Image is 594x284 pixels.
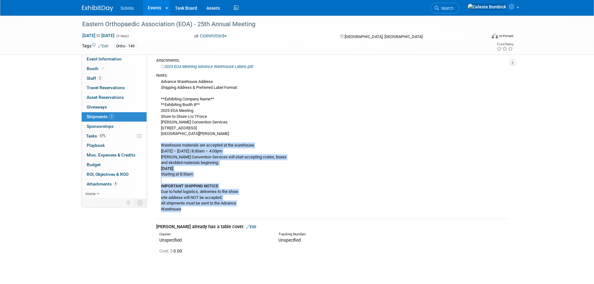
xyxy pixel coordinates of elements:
[87,114,114,119] span: Shipments
[87,162,101,167] span: Budget
[87,56,122,61] span: Event Information
[87,143,105,148] span: Playbook
[192,33,229,39] button: Committed
[82,43,109,50] td: Tags
[86,133,107,138] span: Tasks
[492,33,498,38] img: Format-Inperson.png
[278,232,418,237] div: Tracking Number:
[87,85,125,90] span: Travel Reservations
[82,55,147,64] a: Event Information
[82,122,147,131] a: Sponsorships
[87,76,102,81] span: Staff
[109,114,114,119] span: 2
[496,43,513,46] div: Event Rating
[134,199,147,207] td: Toggle Event Tabs
[87,66,106,71] span: Booth
[156,73,508,78] div: Notes:
[82,160,147,170] a: Budget
[156,224,508,230] div: [PERSON_NAME] already has a table cover.
[82,5,113,12] img: ExhibitDay
[82,93,147,102] a: Asset Reservations
[161,184,218,188] b: IMPORTANT SHIPPING NOTICE
[82,151,147,160] a: Misc. Expenses & Credits
[159,232,269,237] div: Courier:
[87,152,135,157] span: Misc. Expenses & Credits
[82,112,147,122] a: Shipments2
[161,64,253,69] a: 2025 EOA Meeting Advance Warehouse Labels.pdf
[499,34,514,38] div: In-Person
[345,34,423,39] span: [GEOGRAPHIC_DATA], [GEOGRAPHIC_DATA]
[114,43,137,50] div: Ortho - 149
[159,248,185,253] span: 0.00
[87,95,124,100] span: Asset Reservations
[98,44,109,48] a: Edit
[87,172,128,177] span: ROI, Objectives & ROO
[467,3,506,10] img: Celeste Bombick
[82,103,147,112] a: Giveaways
[98,76,102,80] span: 2
[99,133,107,138] span: 67%
[439,6,453,11] span: Search
[82,180,147,189] a: Attachments4
[161,166,173,171] b: [DATE]
[450,32,514,42] div: Event Format
[82,189,147,199] a: more
[278,238,301,243] span: Unspecified
[123,199,134,207] td: Personalize Event Tab Strip
[101,67,104,70] i: Booth reservation complete
[85,191,95,196] span: more
[159,237,269,243] div: Unspecified
[82,132,147,141] a: Tasks67%
[82,170,147,179] a: ROI, Objectives & ROO
[159,248,173,253] span: Cost: $
[80,19,477,30] div: Eastern Orthopaedic Association (EOA) - 25th Annual Meeting
[116,34,129,38] span: (4 days)
[87,104,107,109] span: Giveaways
[82,83,147,93] a: Travel Reservations
[431,3,459,14] a: Search
[82,141,147,150] a: Playbook
[82,64,147,74] a: Booth
[87,181,118,186] span: Attachments
[82,33,115,38] span: [DATE] [DATE]
[156,58,508,63] div: Attachments:
[156,78,508,212] div: Advance Warehouse Address Shipping Address & Preferred Label Format: **Exhibiting Company Name** ...
[95,33,101,38] span: to
[82,74,147,83] a: Staff2
[87,124,113,129] span: Sponsorships
[113,181,118,186] span: 4
[121,6,134,11] span: Solvita
[246,224,256,229] a: Edit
